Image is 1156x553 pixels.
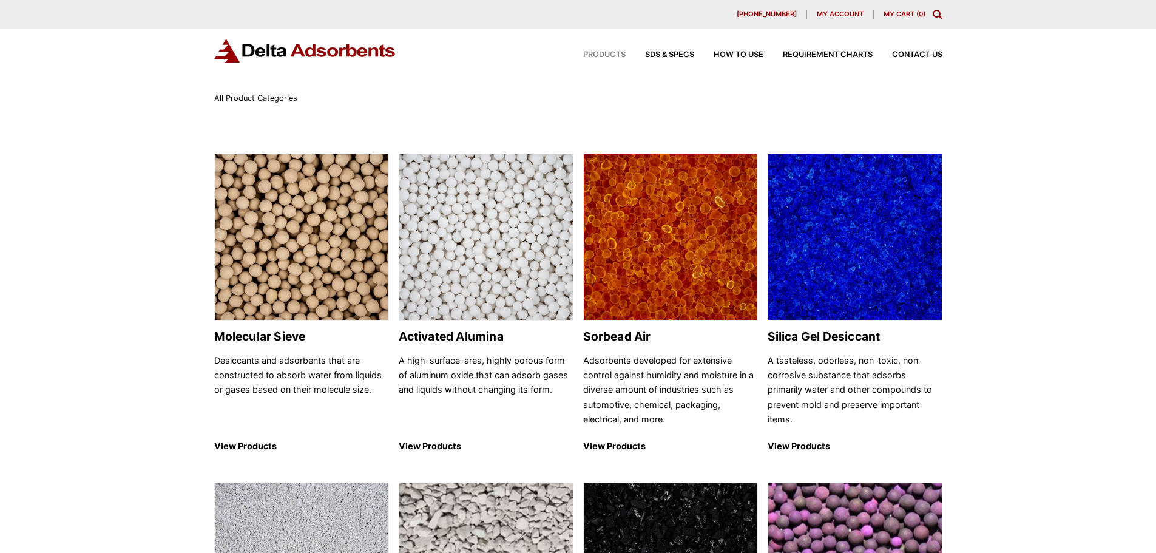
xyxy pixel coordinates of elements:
p: View Products [583,439,758,453]
a: SDS & SPECS [626,51,694,59]
h2: Molecular Sieve [214,330,389,344]
a: [PHONE_NUMBER] [727,10,807,19]
a: My account [807,10,874,19]
p: View Products [214,439,389,453]
h2: Activated Alumina [399,330,573,344]
p: View Products [768,439,942,453]
div: Toggle Modal Content [933,10,942,19]
span: All Product Categories [214,93,297,103]
img: Silica Gel Desiccant [768,154,942,321]
p: A high-surface-area, highly porous form of aluminum oxide that can adsorb gases and liquids witho... [399,353,573,427]
img: Molecular Sieve [215,154,388,321]
span: SDS & SPECS [645,51,694,59]
a: Activated Alumina Activated Alumina A high-surface-area, highly porous form of aluminum oxide tha... [399,154,573,454]
span: My account [817,11,864,18]
span: How to Use [714,51,763,59]
span: Contact Us [892,51,942,59]
img: Activated Alumina [399,154,573,321]
a: How to Use [694,51,763,59]
img: Sorbead Air [584,154,757,321]
a: Silica Gel Desiccant Silica Gel Desiccant A tasteless, odorless, non-toxic, non-corrosive substan... [768,154,942,454]
a: Molecular Sieve Molecular Sieve Desiccants and adsorbents that are constructed to absorb water fr... [214,154,389,454]
a: Requirement Charts [763,51,873,59]
span: Requirement Charts [783,51,873,59]
a: Products [564,51,626,59]
h2: Silica Gel Desiccant [768,330,942,344]
p: View Products [399,439,573,453]
span: Products [583,51,626,59]
a: Sorbead Air Sorbead Air Adsorbents developed for extensive control against humidity and moisture ... [583,154,758,454]
a: Contact Us [873,51,942,59]
p: Adsorbents developed for extensive control against humidity and moisture in a diverse amount of i... [583,353,758,427]
span: [PHONE_NUMBER] [737,11,797,18]
p: A tasteless, odorless, non-toxic, non-corrosive substance that adsorbs primarily water and other ... [768,353,942,427]
span: 0 [919,10,923,18]
a: My Cart (0) [884,10,925,18]
h2: Sorbead Air [583,330,758,344]
img: Delta Adsorbents [214,39,396,63]
p: Desiccants and adsorbents that are constructed to absorb water from liquids or gases based on the... [214,353,389,427]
